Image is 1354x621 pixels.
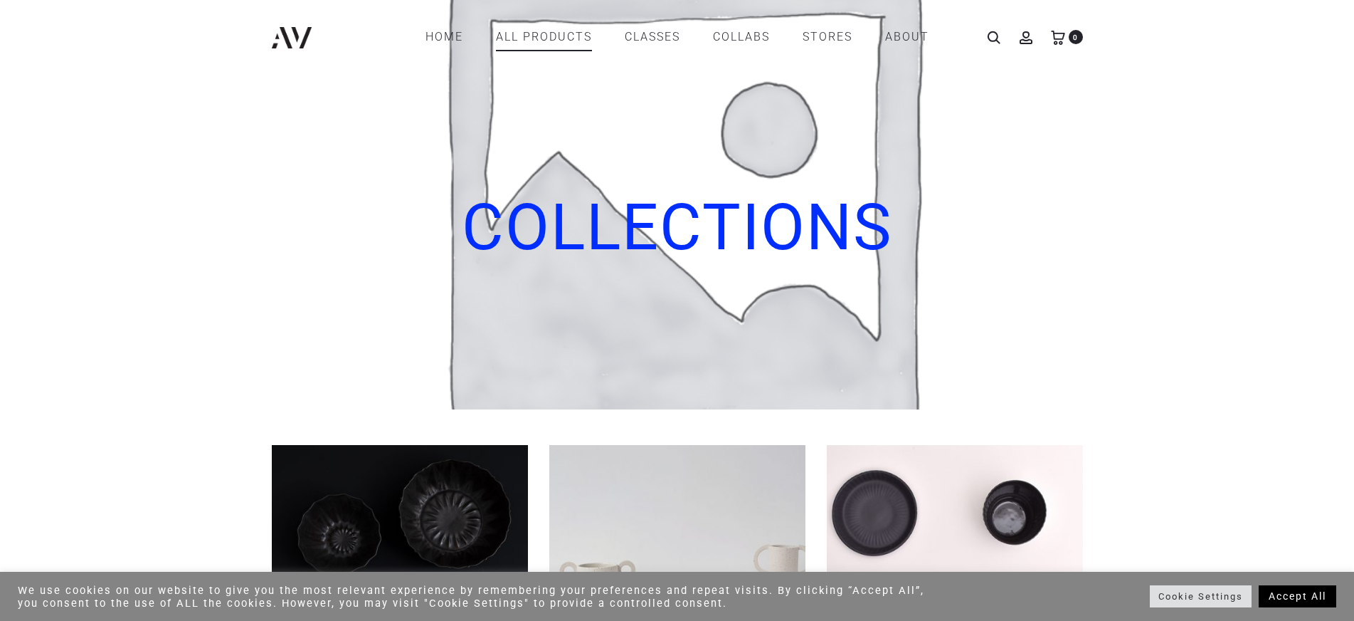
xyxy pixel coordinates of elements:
div: We use cookies on our website to give you the most relevant experience by remembering your prefer... [18,584,941,610]
span: 0 [1069,30,1083,44]
a: All products [496,25,592,49]
a: CLASSES [625,25,680,49]
a: ABOUT [885,25,929,49]
a: 0 [1051,30,1065,43]
a: STORES [803,25,852,49]
a: Cookie Settings [1150,585,1252,607]
a: COLLABS [713,25,770,49]
a: Home [425,25,463,49]
h1: COLLECTIONS [28,196,1326,285]
a: Accept All [1259,585,1336,607]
